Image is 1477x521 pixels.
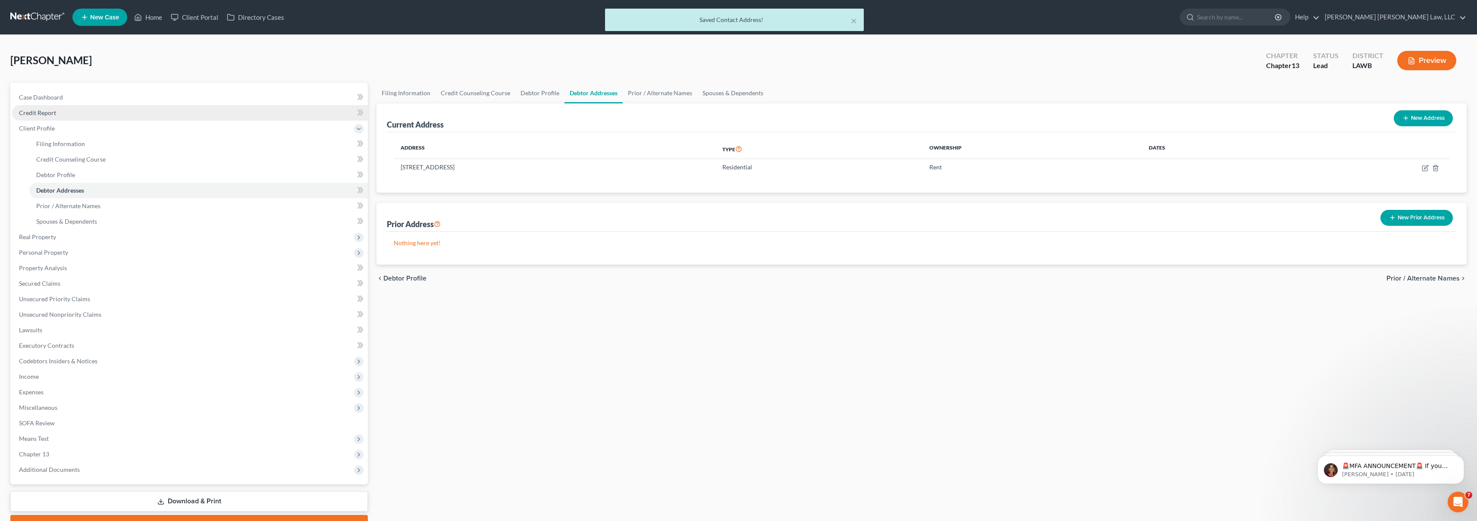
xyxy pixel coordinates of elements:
[1352,51,1383,61] div: District
[376,275,383,282] i: chevron_left
[436,83,515,103] a: Credit Counseling Course
[12,322,368,338] a: Lawsuits
[1142,139,1286,159] th: Dates
[376,275,426,282] button: chevron_left Debtor Profile
[1386,275,1460,282] span: Prior / Alternate Names
[922,139,1142,159] th: Ownership
[19,233,56,240] span: Real Property
[10,491,368,512] a: Download & Print
[19,311,101,318] span: Unsecured Nonpriority Claims
[387,119,444,130] div: Current Address
[612,16,857,24] div: Saved Contact Address!
[10,54,92,66] span: [PERSON_NAME]
[36,202,100,209] span: Prior / Alternate Names
[394,239,1449,247] p: Nothing here yet!
[36,140,85,147] span: Filing Information
[1305,437,1477,498] iframe: Intercom notifications message
[1397,51,1456,70] button: Preview
[1448,492,1468,512] iframe: Intercom live chat
[1266,61,1299,71] div: Chapter
[19,125,55,132] span: Client Profile
[29,183,368,198] a: Debtor Addresses
[36,187,84,194] span: Debtor Addresses
[1266,51,1299,61] div: Chapter
[1460,275,1467,282] i: chevron_right
[29,167,368,183] a: Debtor Profile
[12,415,368,431] a: SOFA Review
[697,83,768,103] a: Spouses & Dependents
[29,152,368,167] a: Credit Counseling Course
[376,83,436,103] a: Filing Information
[29,136,368,152] a: Filing Information
[851,16,857,26] button: ×
[19,435,49,442] span: Means Test
[12,291,368,307] a: Unsecured Priority Claims
[19,419,55,427] span: SOFA Review
[715,159,922,175] td: Residential
[36,171,75,178] span: Debtor Profile
[623,83,697,103] a: Prior / Alternate Names
[1394,110,1453,126] button: New Address
[12,260,368,276] a: Property Analysis
[715,139,922,159] th: Type
[1313,51,1339,61] div: Status
[394,139,715,159] th: Address
[19,373,39,380] span: Income
[12,105,368,121] a: Credit Report
[1292,61,1299,69] span: 13
[1352,61,1383,71] div: LAWB
[19,404,57,411] span: Miscellaneous
[515,83,564,103] a: Debtor Profile
[36,156,106,163] span: Credit Counseling Course
[19,280,60,287] span: Secured Claims
[922,159,1142,175] td: Rent
[1386,275,1467,282] button: Prior / Alternate Names chevron_right
[19,466,80,473] span: Additional Documents
[1465,492,1472,499] span: 7
[19,264,67,271] span: Property Analysis
[12,90,368,105] a: Case Dashboard
[19,249,68,256] span: Personal Property
[36,218,97,225] span: Spouses & Dependents
[19,357,97,365] span: Codebtors Insiders & Notices
[29,198,368,214] a: Prior / Alternate Names
[1380,210,1453,226] button: New Prior Address
[1313,61,1339,71] div: Lead
[564,83,623,103] a: Debtor Addresses
[387,219,441,229] div: Prior Address
[19,109,56,116] span: Credit Report
[19,388,44,396] span: Expenses
[12,307,368,322] a: Unsecured Nonpriority Claims
[19,295,90,303] span: Unsecured Priority Claims
[19,342,74,349] span: Executory Contracts
[383,275,426,282] span: Debtor Profile
[29,214,368,229] a: Spouses & Dependents
[19,326,42,334] span: Lawsuits
[12,276,368,291] a: Secured Claims
[19,94,63,101] span: Case Dashboard
[19,450,49,458] span: Chapter 13
[12,338,368,353] a: Executory Contracts
[394,159,715,175] td: [STREET_ADDRESS]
